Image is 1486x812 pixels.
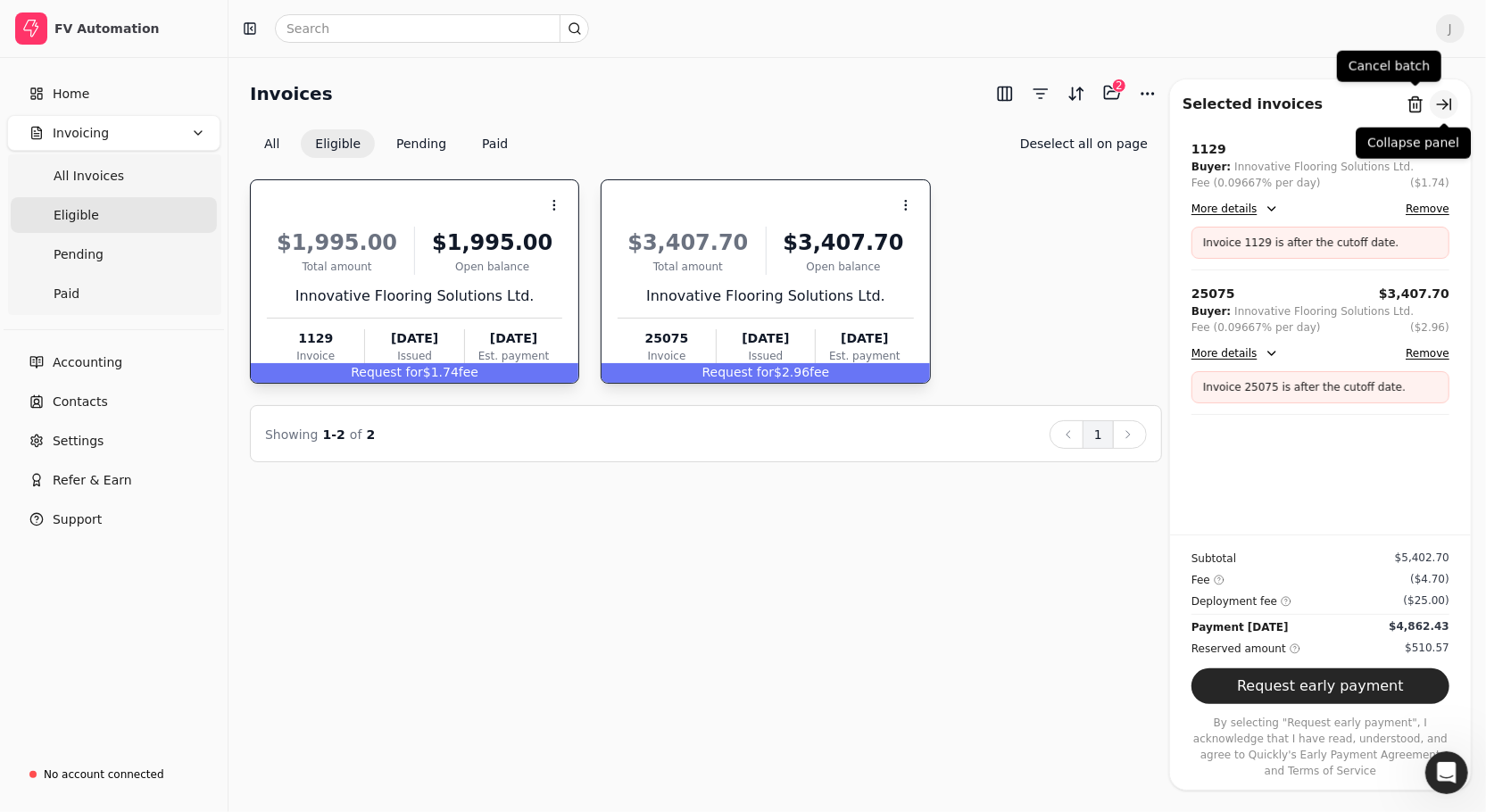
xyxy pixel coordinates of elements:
div: Buyer: [1191,159,1231,175]
div: ($2.96) [1410,319,1449,336]
div: $510.57 [1405,640,1449,656]
button: Upload attachment [28,584,42,599]
span: fee [459,365,478,379]
button: More [1133,79,1162,108]
div: $5,402.70 [1395,550,1449,566]
div: Evanne says… [14,328,343,434]
div: FV Automation [54,20,212,37]
div: Evanne says… [14,270,343,328]
div: Innovative Flooring Solutions Ltd. [1234,303,1414,319]
div: Innovative Flooring Solutions Ltd. [1234,159,1414,175]
button: More details [1191,343,1279,364]
span: Pending [54,245,104,264]
p: Invoice 1129 is after the cutoff date. [1203,235,1413,251]
div: Open balance [422,259,562,275]
div: [DATE] [816,329,913,348]
button: Start recording [113,584,128,599]
div: Payment [DATE] [1191,618,1289,636]
div: Invoice [267,348,364,364]
img: Profile image for Evanne [54,232,71,250]
div: ($4.70) [1410,571,1449,587]
div: 25075 [1191,285,1235,303]
button: Request early payment [1191,668,1449,704]
div: Cancel batch [1337,51,1441,82]
button: Batch (2) [1098,79,1126,107]
a: Accounting [7,344,220,380]
div: Fee (0.09667% per day) [1191,319,1321,336]
button: Deselect all on page [1006,129,1162,158]
span: fee [809,365,829,379]
span: Showing [265,427,318,442]
button: Invoicing [7,115,220,151]
button: ($1.74) [1410,175,1449,191]
div: $1,995.00 [422,227,562,259]
div: [DATE] [717,329,815,348]
a: Contacts [7,384,220,419]
input: Search [275,14,589,43]
span: Eligible [54,206,99,225]
div: Issued [717,348,815,364]
a: Pending [11,236,217,272]
div: 1129 [1191,140,1226,159]
button: 1 [1083,420,1114,449]
span: Support [53,510,102,529]
span: Accounting [53,353,122,372]
div: why is my batching of payments saying it has exceeded the allotted limit? [79,99,328,134]
a: All Invoices [11,158,217,194]
img: Profile image for Support [51,10,79,38]
span: Settings [53,432,104,451]
div: I see, ok thanks [230,445,328,463]
div: Innovative Flooring Solutions Ltd. [618,286,913,307]
button: All [250,129,294,158]
span: Request for [702,365,775,379]
span: of [350,427,362,442]
div: Evanne says… [14,229,343,270]
h1: Support [87,9,143,22]
div: $1.74 [251,363,578,383]
div: 25075 [618,329,715,348]
div: why is my batching of payments saying it has exceeded the allotted limit? [64,88,343,145]
textarea: Message… [15,547,342,577]
div: Open balance [774,259,914,275]
button: Paid [468,129,522,158]
div: Reserved amount [1191,640,1300,658]
div: Total amount [618,259,758,275]
p: By selecting "Request early payment", I acknowledge that I have read, understood, and agree to Qu... [1191,715,1449,779]
div: Invoice filter options [250,129,522,158]
div: $2.96 [602,363,929,383]
div: 1129 [267,329,364,348]
button: $3,407.70 [1379,285,1449,303]
button: Pending [382,129,461,158]
div: Hi [PERSON_NAME], Innovative is not currently offering early payments at this time. I would reach... [29,339,278,409]
button: J [1436,14,1465,43]
div: Our usual reply time 🕒 [29,170,156,204]
span: Request for [351,365,423,379]
div: Est. payment [816,348,913,364]
div: Joel says… [14,435,343,488]
a: Home [7,76,220,112]
div: joined the conversation [77,233,304,249]
div: Total amount [267,259,407,275]
div: Collapse panel [1356,128,1471,159]
div: Invoice [618,348,715,364]
div: Fee (0.09667% per day) [1191,175,1321,191]
div: Joel says… [14,88,343,159]
span: All Invoices [54,167,124,186]
button: Remove [1406,198,1449,220]
span: Paid [54,285,79,303]
div: Close [313,7,345,39]
span: Invoicing [53,124,109,143]
button: Sort [1062,79,1091,108]
div: [DATE] [465,329,562,348]
div: $3,407.70 [774,227,914,259]
span: Refer & Earn [53,471,132,490]
div: Innovative Flooring Solutions Ltd. [267,286,562,307]
button: Remove [1406,343,1449,364]
div: Deployment fee [1191,592,1291,610]
button: Gif picker [85,584,99,599]
p: Invoice 25075 is after the cutoff date. [1203,379,1413,395]
div: $3,407.70 [618,227,758,259]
